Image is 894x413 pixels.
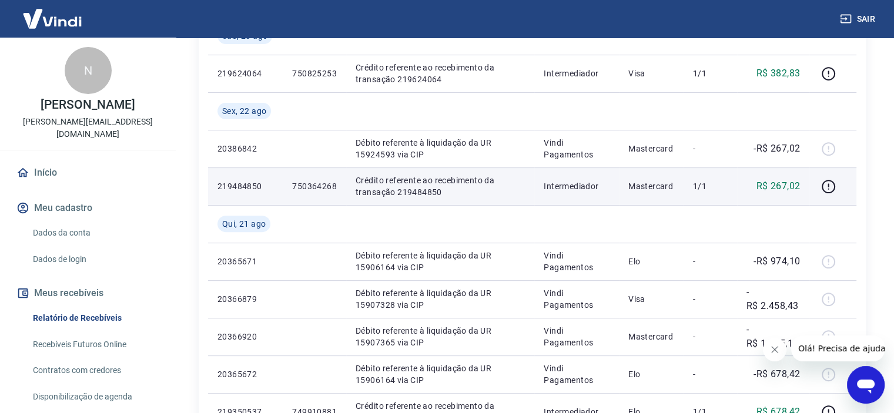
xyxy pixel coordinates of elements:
[628,293,674,305] p: Visa
[14,195,162,221] button: Meu cadastro
[28,221,162,245] a: Dados da conta
[292,180,337,192] p: 750364268
[544,180,610,192] p: Intermediador
[628,143,674,155] p: Mastercard
[65,47,112,94] div: N
[693,293,728,305] p: -
[28,358,162,382] a: Contratos com credores
[847,366,885,404] iframe: Botão para abrir a janela de mensagens
[693,331,728,343] p: -
[791,335,885,361] iframe: Mensagem da empresa
[544,137,610,160] p: Vindi Pagamentos
[693,256,728,267] p: -
[746,323,800,351] p: -R$ 1.535,14
[693,68,728,79] p: 1/1
[838,8,880,30] button: Sair
[356,174,525,198] p: Crédito referente ao recebimento da transação 219484850
[356,362,525,386] p: Débito referente à liquidação da UR 15906164 via CIP
[9,116,166,140] p: [PERSON_NAME][EMAIL_ADDRESS][DOMAIN_NAME]
[7,8,99,18] span: Olá! Precisa de ajuda?
[217,368,273,380] p: 20365672
[746,285,800,313] p: -R$ 2.458,43
[217,68,273,79] p: 219624064
[754,142,800,156] p: -R$ 267,02
[217,331,273,343] p: 20366920
[356,287,525,311] p: Débito referente à liquidação da UR 15907328 via CIP
[628,368,674,380] p: Elo
[217,256,273,267] p: 20365671
[14,280,162,306] button: Meus recebíveis
[628,68,674,79] p: Visa
[756,66,801,80] p: R$ 382,83
[217,180,273,192] p: 219484850
[544,287,610,311] p: Vindi Pagamentos
[28,333,162,357] a: Recebíveis Futuros Online
[628,180,674,192] p: Mastercard
[754,367,800,381] p: -R$ 678,42
[356,250,525,273] p: Débito referente à liquidação da UR 15906164 via CIP
[217,293,273,305] p: 20366879
[544,250,610,273] p: Vindi Pagamentos
[693,368,728,380] p: -
[292,68,337,79] p: 750825253
[222,218,266,230] span: Qui, 21 ago
[217,143,273,155] p: 20386842
[628,256,674,267] p: Elo
[693,143,728,155] p: -
[544,325,610,348] p: Vindi Pagamentos
[28,247,162,271] a: Dados de login
[756,179,801,193] p: R$ 267,02
[628,331,674,343] p: Mastercard
[14,1,91,36] img: Vindi
[356,137,525,160] p: Débito referente à liquidação da UR 15924593 via CIP
[754,254,800,268] p: -R$ 974,10
[544,362,610,386] p: Vindi Pagamentos
[28,385,162,409] a: Disponibilização de agenda
[28,306,162,330] a: Relatório de Recebíveis
[356,62,525,85] p: Crédito referente ao recebimento da transação 219624064
[14,160,162,186] a: Início
[544,68,610,79] p: Intermediador
[693,180,728,192] p: 1/1
[763,338,786,361] iframe: Fechar mensagem
[222,105,266,117] span: Sex, 22 ago
[41,99,135,111] p: [PERSON_NAME]
[356,325,525,348] p: Débito referente à liquidação da UR 15907365 via CIP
